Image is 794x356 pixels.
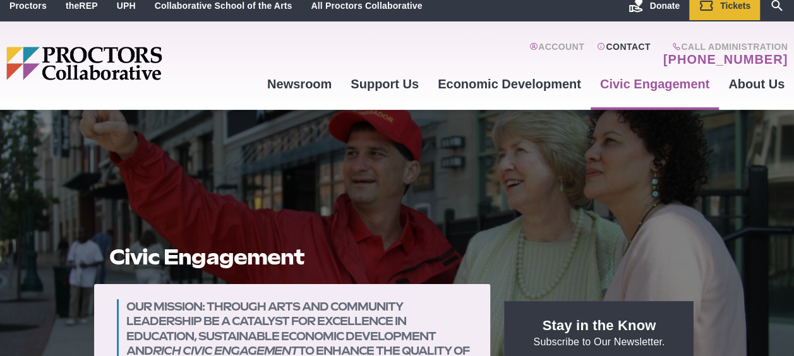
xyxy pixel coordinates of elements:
p: Subscribe to Our Newsletter. [519,316,678,349]
img: Proctors logo [6,47,258,80]
span: Call Administration [659,42,788,52]
a: Contact [597,42,651,67]
a: theREP [66,1,98,11]
a: UPH [117,1,136,11]
strong: Stay in the Know [543,317,656,333]
a: Economic Development [428,67,591,101]
a: Newsroom [258,67,341,101]
span: Donate [650,1,680,11]
a: Collaborative School of the Arts [155,1,292,11]
a: About Us [719,67,794,101]
a: All Proctors Collaborative [311,1,422,11]
a: Proctors [9,1,47,11]
a: [PHONE_NUMBER] [663,52,788,67]
span: Tickets [720,1,750,11]
h1: Civic Engagement [109,245,476,269]
a: Support Us [341,67,428,101]
a: Account [529,42,584,67]
a: Civic Engagement [591,67,719,101]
